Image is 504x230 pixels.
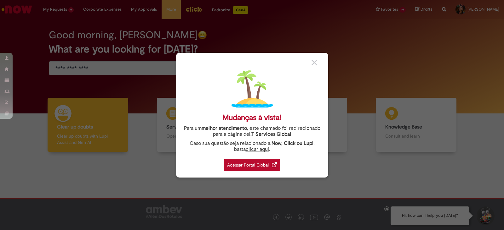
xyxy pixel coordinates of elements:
strong: melhor atendimento [202,125,247,131]
a: I.T Services Global [249,128,291,137]
strong: .Now, Click ou Lupi [270,140,313,146]
img: redirect_link.png [272,162,277,167]
div: Mudanças à vista! [222,113,282,122]
div: Acessar Portal Global [224,159,280,171]
a: Acessar Portal Global [224,156,280,171]
img: island.png [232,69,273,110]
img: close_button_grey.png [312,60,317,65]
div: Caso sua questão seja relacionado a , basta . [181,140,324,152]
div: Para um , este chamado foi redirecionado para a página de [181,125,324,137]
a: clicar aqui [246,143,269,152]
